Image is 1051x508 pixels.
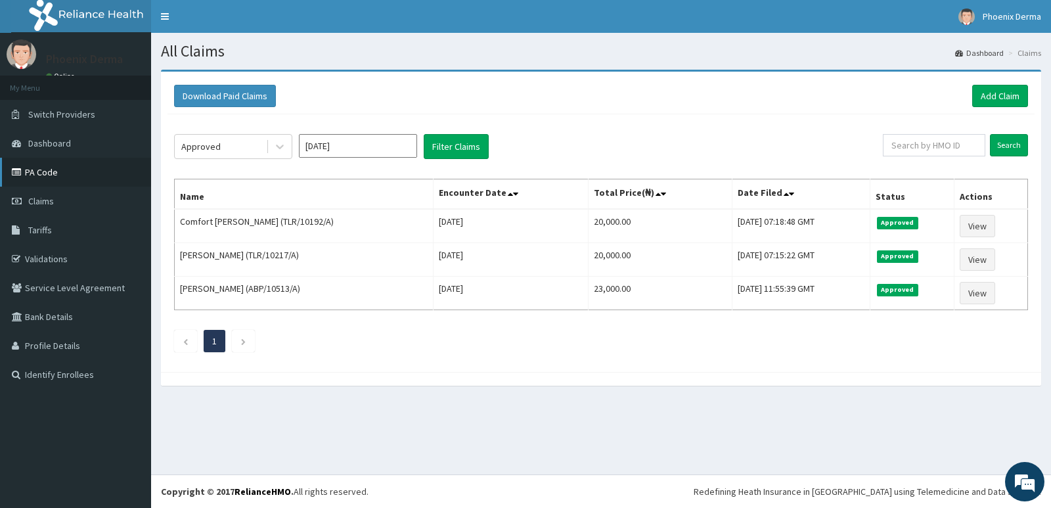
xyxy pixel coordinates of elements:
span: Approved [877,217,918,229]
td: [DATE] [434,243,589,277]
div: Redefining Heath Insurance in [GEOGRAPHIC_DATA] using Telemedicine and Data Science! [694,485,1041,498]
td: Comfort [PERSON_NAME] (TLR/10192/A) [175,209,434,243]
span: Approved [877,284,918,296]
a: Online [46,72,78,81]
th: Date Filed [732,179,870,210]
span: Dashboard [28,137,71,149]
footer: All rights reserved. [151,474,1051,508]
a: Previous page [183,335,189,347]
button: Filter Claims [424,134,489,159]
img: User Image [7,39,36,69]
th: Encounter Date [434,179,589,210]
strong: Copyright © 2017 . [161,486,294,497]
textarea: Type your message and hit 'Enter' [7,359,250,405]
input: Search [990,134,1028,156]
td: [DATE] 07:15:22 GMT [732,243,870,277]
td: [DATE] 07:18:48 GMT [732,209,870,243]
td: [PERSON_NAME] (ABP/10513/A) [175,277,434,310]
div: Approved [181,140,221,153]
li: Claims [1005,47,1041,58]
td: [DATE] 11:55:39 GMT [732,277,870,310]
img: User Image [958,9,975,25]
a: RelianceHMO [235,486,291,497]
th: Total Price(₦) [589,179,732,210]
span: Tariffs [28,224,52,236]
a: Page 1 is your current page [212,335,217,347]
td: 20,000.00 [589,209,732,243]
p: Phoenix Derma [46,53,123,65]
th: Actions [954,179,1028,210]
span: Claims [28,195,54,207]
td: [DATE] [434,209,589,243]
a: Next page [240,335,246,347]
span: Approved [877,250,918,262]
input: Search by HMO ID [883,134,986,156]
a: Dashboard [955,47,1004,58]
th: Name [175,179,434,210]
a: View [960,282,995,304]
td: 20,000.00 [589,243,732,277]
td: [DATE] [434,277,589,310]
a: View [960,248,995,271]
th: Status [870,179,954,210]
span: Switch Providers [28,108,95,120]
img: d_794563401_company_1708531726252_794563401 [24,66,53,99]
td: 23,000.00 [589,277,732,310]
a: Add Claim [972,85,1028,107]
a: View [960,215,995,237]
span: Phoenix Derma [983,11,1041,22]
span: We're online! [76,166,181,298]
div: Minimize live chat window [215,7,247,38]
h1: All Claims [161,43,1041,60]
td: [PERSON_NAME] (TLR/10217/A) [175,243,434,277]
input: Select Month and Year [299,134,417,158]
div: Chat with us now [68,74,221,91]
button: Download Paid Claims [174,85,276,107]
